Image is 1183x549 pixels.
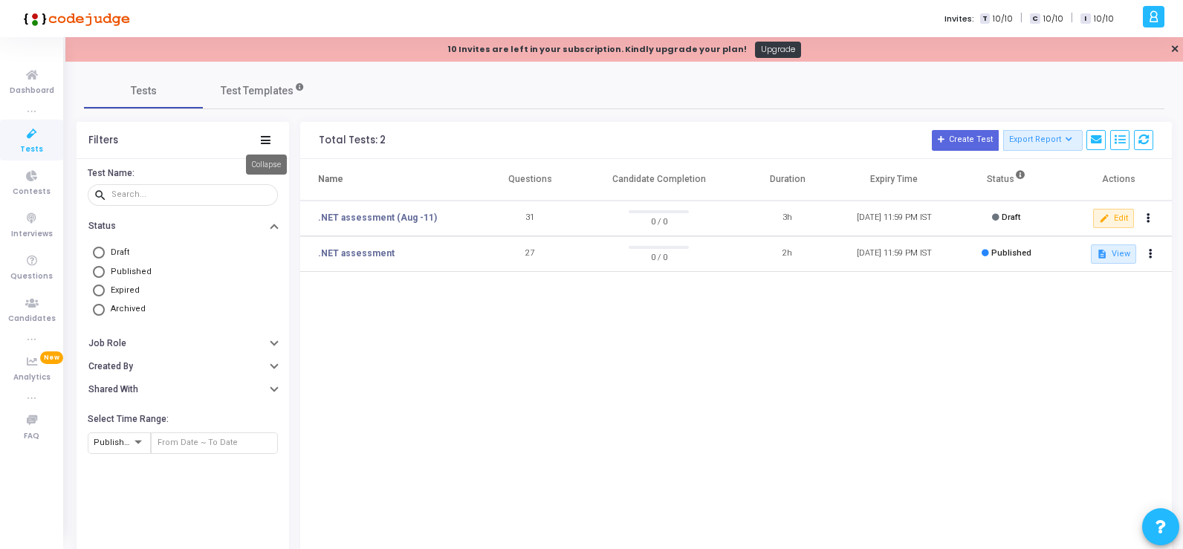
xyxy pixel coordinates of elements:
span: 10/10 [1043,13,1063,25]
td: 2h [734,236,841,272]
span: Questions [10,270,53,283]
button: Shared With [77,378,289,401]
a: ✕ [1170,42,1179,57]
mat-icon: search [94,188,111,201]
span: Interviews [11,228,53,241]
span: Tests [20,143,43,156]
a: .NET assessment (Aug -11) [318,211,437,224]
img: logo [19,4,130,33]
mat-icon: description [1097,249,1107,259]
span: C [1030,13,1040,25]
td: 3h [734,201,841,236]
div: Filters [88,134,118,146]
span: Published [991,248,1031,258]
span: 10/10 [1094,13,1114,25]
h6: Job Role [88,338,126,349]
span: Candidates [8,313,56,325]
span: Contests [13,186,51,198]
span: Draft [1002,212,1020,222]
span: Published At [94,438,144,447]
th: Expiry Time [840,159,947,201]
div: Collapse [246,155,287,175]
th: Name [300,159,477,201]
button: Export Report [1003,130,1083,151]
span: I [1080,13,1090,25]
th: Questions [477,159,584,201]
span: 0 / 0 [629,249,689,264]
button: Job Role [77,332,289,355]
input: Search... [111,190,272,199]
h6: Shared With [88,384,138,395]
span: Archived [111,304,146,314]
span: Analytics [13,371,51,384]
td: [DATE] 11:59 PM IST [840,201,947,236]
span: New [40,351,63,364]
span: Published [111,267,152,276]
span: Dashboard [10,85,54,97]
span: | [1071,10,1073,26]
span: Expired [111,285,140,295]
th: Status [947,159,1065,201]
th: Candidate Completion [583,159,733,201]
button: Create Test [932,130,999,151]
a: .NET assessment [318,247,395,260]
span: Draft [111,247,129,257]
span: 10/10 [993,13,1013,25]
span: Test Templates [221,83,294,99]
td: [DATE] 11:59 PM IST [840,236,947,272]
button: Edit [1093,209,1134,228]
input: From Date ~ To Date [158,438,272,447]
a: Upgrade [755,42,802,58]
span: FAQ [24,430,39,443]
span: | [1020,10,1022,26]
h6: Select Time Range: [88,414,169,425]
td: 31 [477,201,584,236]
button: Status [77,215,289,238]
th: Duration [734,159,841,201]
td: 27 [477,236,584,272]
div: Total Tests: 2 [319,134,386,146]
mat-icon: edit [1099,213,1109,224]
button: View [1091,244,1136,264]
label: Invites: [944,13,974,25]
th: Actions [1065,159,1172,201]
span: Tests [131,83,157,99]
strong: 10 Invites are left in your subscription. Kindly upgrade your plan! [447,43,747,55]
h6: Status [88,221,116,232]
button: Created By [77,355,289,378]
h6: Test Name: [88,168,274,179]
span: T [980,13,990,25]
span: 0 / 0 [629,213,689,228]
h6: Created By [88,361,133,372]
